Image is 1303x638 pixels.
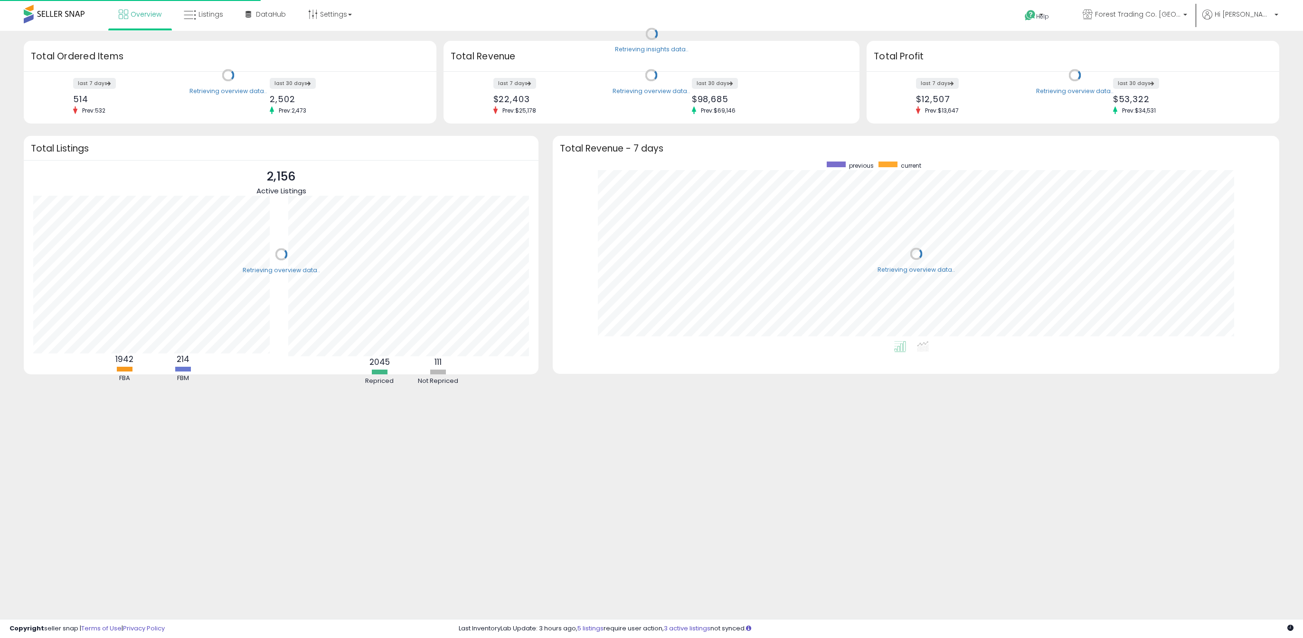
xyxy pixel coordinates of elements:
[1095,10,1180,19] span: Forest Trading Co. [GEOGRAPHIC_DATA]
[1017,2,1067,31] a: Help
[1036,87,1114,95] div: Retrieving overview data..
[1215,10,1272,19] span: Hi [PERSON_NAME]
[243,266,320,275] div: Retrieving overview data..
[1036,12,1049,20] span: Help
[131,10,161,19] span: Overview
[198,10,223,19] span: Listings
[189,87,267,95] div: Retrieving overview data..
[878,266,955,274] div: Retrieving overview data..
[1202,10,1278,31] a: Hi [PERSON_NAME]
[256,10,286,19] span: DataHub
[1024,10,1036,21] i: Get Help
[613,87,690,95] div: Retrieving overview data..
